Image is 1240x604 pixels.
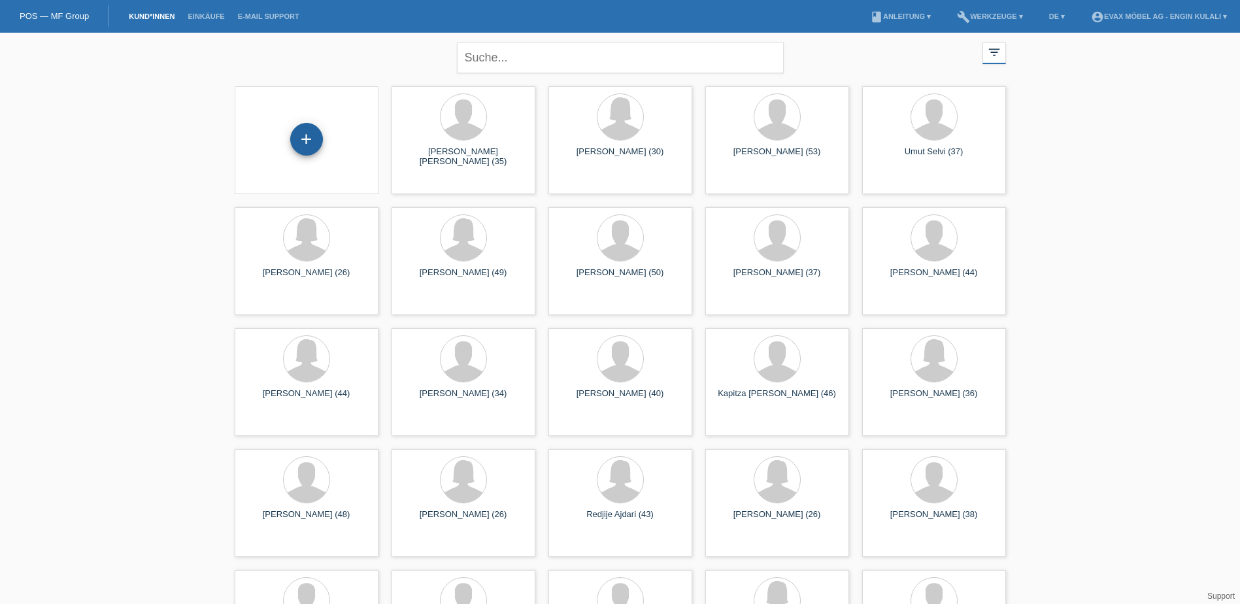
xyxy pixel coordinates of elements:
[873,509,996,530] div: [PERSON_NAME] (38)
[987,45,1001,59] i: filter_list
[122,12,181,20] a: Kund*innen
[402,267,525,288] div: [PERSON_NAME] (49)
[870,10,883,24] i: book
[716,509,839,530] div: [PERSON_NAME] (26)
[1084,12,1233,20] a: account_circleEVAX Möbel AG - Engin Kulali ▾
[1207,592,1235,601] a: Support
[1043,12,1071,20] a: DE ▾
[402,146,525,167] div: [PERSON_NAME] [PERSON_NAME] (35)
[559,146,682,167] div: [PERSON_NAME] (30)
[873,388,996,409] div: [PERSON_NAME] (36)
[245,509,368,530] div: [PERSON_NAME] (48)
[559,267,682,288] div: [PERSON_NAME] (50)
[1091,10,1104,24] i: account_circle
[559,388,682,409] div: [PERSON_NAME] (40)
[20,11,89,21] a: POS — MF Group
[716,267,839,288] div: [PERSON_NAME] (37)
[402,509,525,530] div: [PERSON_NAME] (26)
[716,146,839,167] div: [PERSON_NAME] (53)
[231,12,306,20] a: E-Mail Support
[950,12,1030,20] a: buildWerkzeuge ▾
[957,10,970,24] i: build
[873,267,996,288] div: [PERSON_NAME] (44)
[245,267,368,288] div: [PERSON_NAME] (26)
[716,388,839,409] div: Kapitza [PERSON_NAME] (46)
[873,146,996,167] div: Umut Selvi (37)
[559,509,682,530] div: Redjije Ajdari (43)
[402,388,525,409] div: [PERSON_NAME] (34)
[457,42,784,73] input: Suche...
[181,12,231,20] a: Einkäufe
[291,128,322,150] div: Kund*in hinzufügen
[245,388,368,409] div: [PERSON_NAME] (44)
[863,12,937,20] a: bookAnleitung ▾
